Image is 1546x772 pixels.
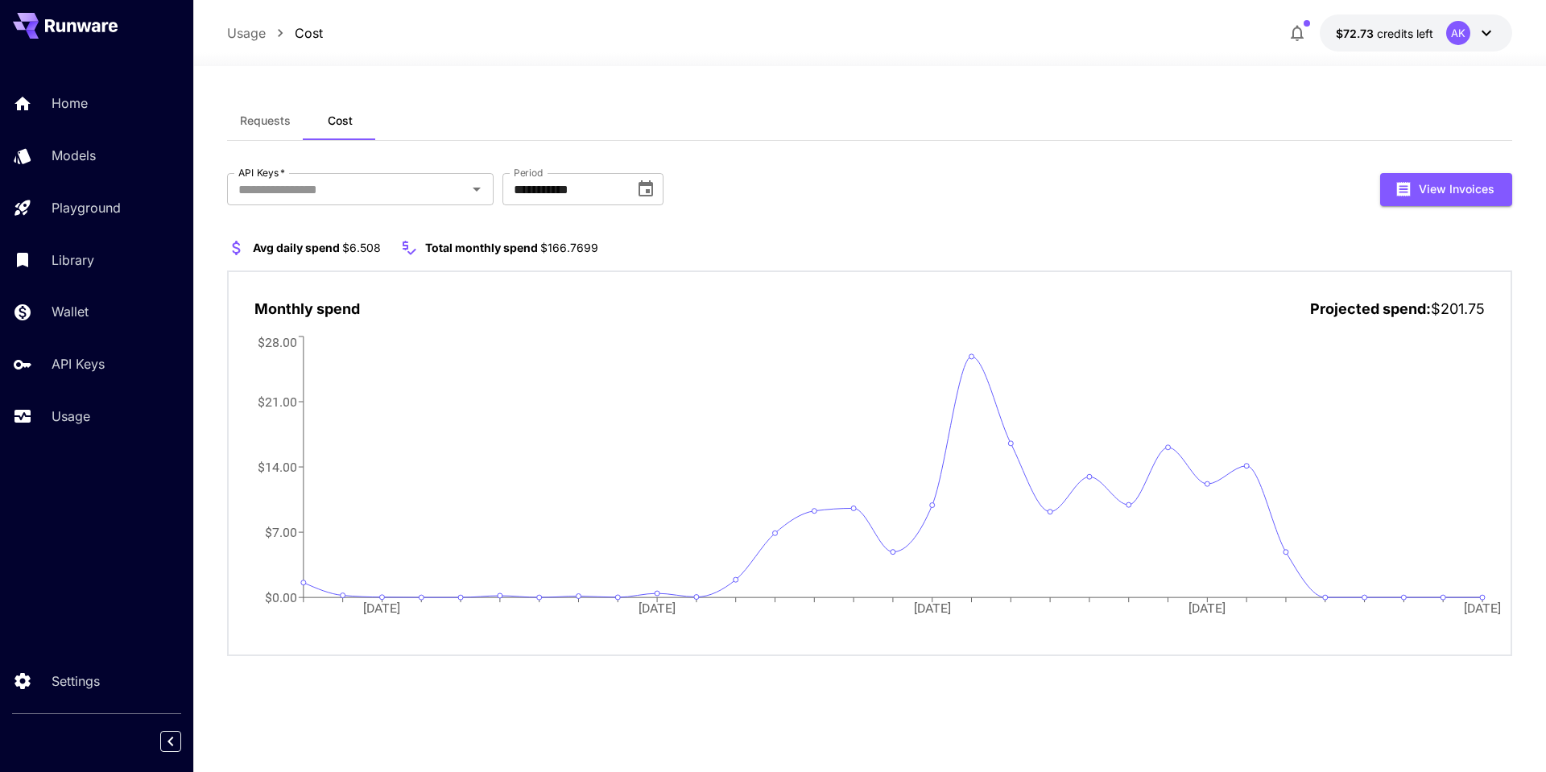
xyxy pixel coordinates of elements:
tspan: $14.00 [258,459,297,474]
div: Collapse sidebar [172,727,193,756]
p: Usage [52,407,90,426]
button: Open [465,178,488,200]
button: View Invoices [1380,173,1512,206]
tspan: [DATE] [915,601,952,616]
span: $6.508 [342,241,381,254]
a: Usage [227,23,266,43]
p: Models [52,146,96,165]
span: Requests [240,114,291,128]
p: Wallet [52,302,89,321]
span: Total monthly spend [425,241,538,254]
tspan: [DATE] [1465,601,1503,616]
tspan: $28.00 [258,334,297,349]
button: $72.72595AK [1320,14,1512,52]
span: Cost [328,114,353,128]
tspan: [DATE] [364,601,401,616]
button: Choose date, selected date is Aug 1, 2025 [630,173,662,205]
tspan: [DATE] [639,601,676,616]
span: $72.73 [1336,27,1377,40]
tspan: $0.00 [265,590,297,605]
label: Period [514,166,544,180]
a: View Invoices [1380,180,1512,196]
span: credits left [1377,27,1433,40]
div: $72.72595 [1336,25,1433,42]
p: API Keys [52,354,105,374]
span: $166.7699 [540,241,598,254]
div: AK [1446,21,1470,45]
tspan: $7.00 [265,525,297,540]
p: Settings [52,671,100,691]
p: Library [52,250,94,270]
label: API Keys [238,166,285,180]
p: Playground [52,198,121,217]
tspan: [DATE] [1190,601,1227,616]
p: Monthly spend [254,298,360,320]
button: Collapse sidebar [160,731,181,752]
span: Projected spend: [1310,300,1431,317]
span: Avg daily spend [253,241,340,254]
nav: breadcrumb [227,23,323,43]
a: Cost [295,23,323,43]
tspan: $21.00 [258,394,297,409]
span: $201.75 [1431,300,1485,317]
p: Home [52,93,88,113]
